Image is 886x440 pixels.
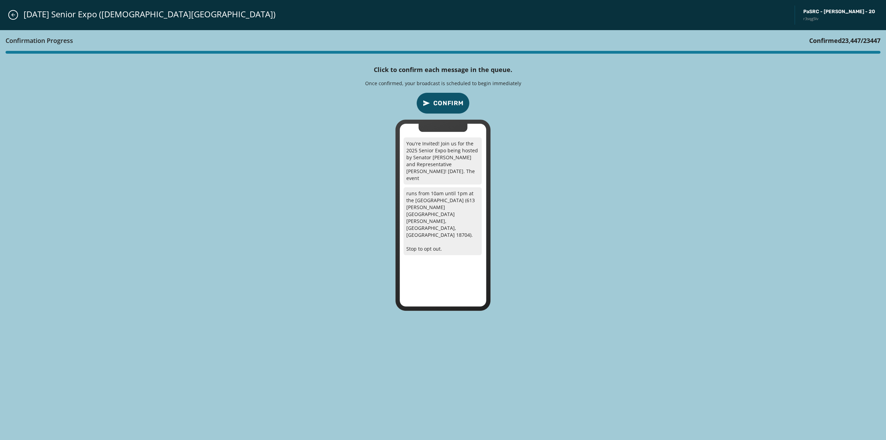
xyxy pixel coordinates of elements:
button: confirm-p2p-message-button [416,92,470,114]
p: Once confirmed, your broadcast is scheduled to begin immediately [365,80,521,87]
span: Confirm [433,98,464,108]
p: You're Invited! Join us for the 2025 Senior Expo being hosted by Senator [PERSON_NAME] and Repres... [404,137,482,185]
span: 23,447 [842,36,861,45]
span: PaSRC - [PERSON_NAME] - 20 [803,8,875,15]
h3: Confirmed / 23447 [809,36,880,45]
p: runs from 10am until 1pm at the [GEOGRAPHIC_DATA] (613 [PERSON_NAME][GEOGRAPHIC_DATA][PERSON_NAME... [404,187,482,255]
span: [DATE] Senior Expo ([DEMOGRAPHIC_DATA][GEOGRAPHIC_DATA]) [24,9,275,20]
h4: Click to confirm each message in the queue. [374,65,512,74]
span: r3sqg5lv [803,16,875,22]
